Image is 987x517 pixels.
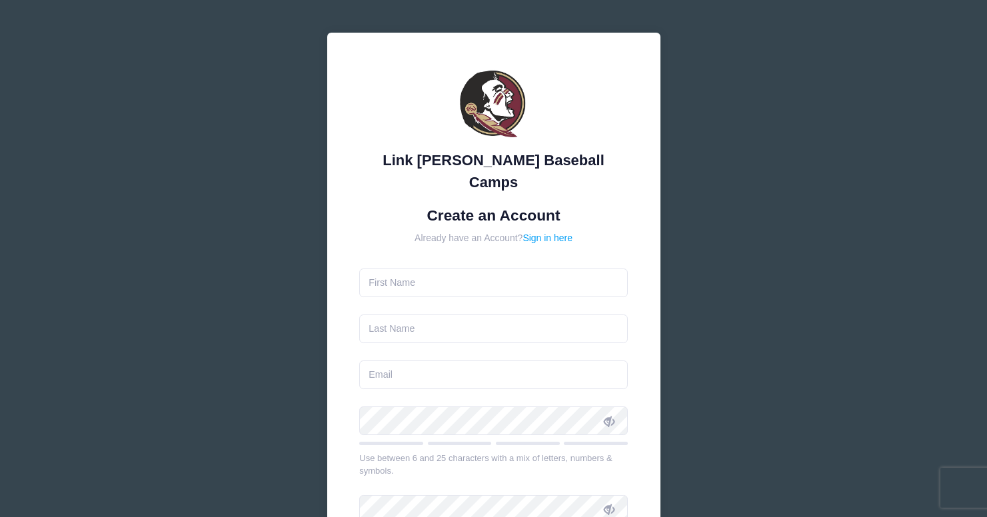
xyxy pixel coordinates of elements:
input: First Name [359,268,628,297]
img: Link Jarrett Baseball Camps [454,65,534,145]
div: Link [PERSON_NAME] Baseball Camps [359,149,628,193]
div: Use between 6 and 25 characters with a mix of letters, numbers & symbols. [359,452,628,478]
div: Already have an Account? [359,231,628,245]
input: Email [359,360,628,389]
a: Sign in here [522,233,572,243]
h1: Create an Account [359,207,628,225]
input: Last Name [359,314,628,343]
